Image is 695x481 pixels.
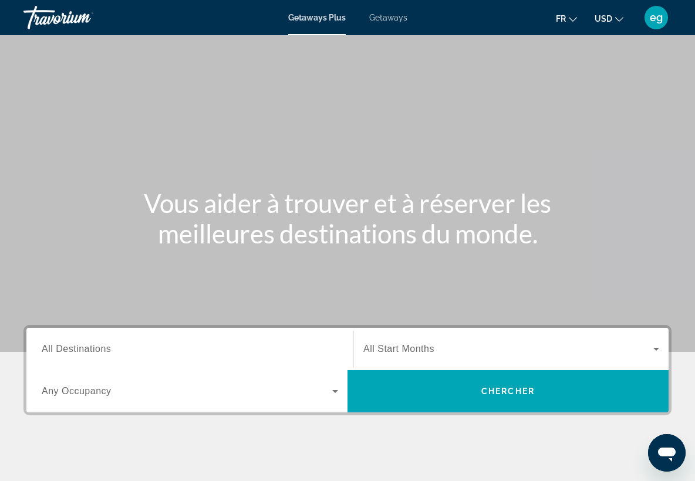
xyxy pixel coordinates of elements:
[288,13,346,22] a: Getaways Plus
[641,5,672,30] button: User Menu
[481,387,535,396] span: Chercher
[650,12,663,23] span: eg
[369,13,407,22] a: Getaways
[556,14,566,23] span: fr
[23,2,141,33] a: Travorium
[556,10,577,27] button: Change language
[363,344,434,354] span: All Start Months
[595,14,612,23] span: USD
[595,10,623,27] button: Change currency
[648,434,686,472] iframe: Bouton de lancement de la fenêtre de messagerie
[26,328,669,412] div: Search widget
[42,386,112,396] span: Any Occupancy
[347,370,669,412] button: Chercher
[127,188,568,249] h1: Vous aider à trouver et à réserver les meilleures destinations du monde.
[42,344,111,354] span: All Destinations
